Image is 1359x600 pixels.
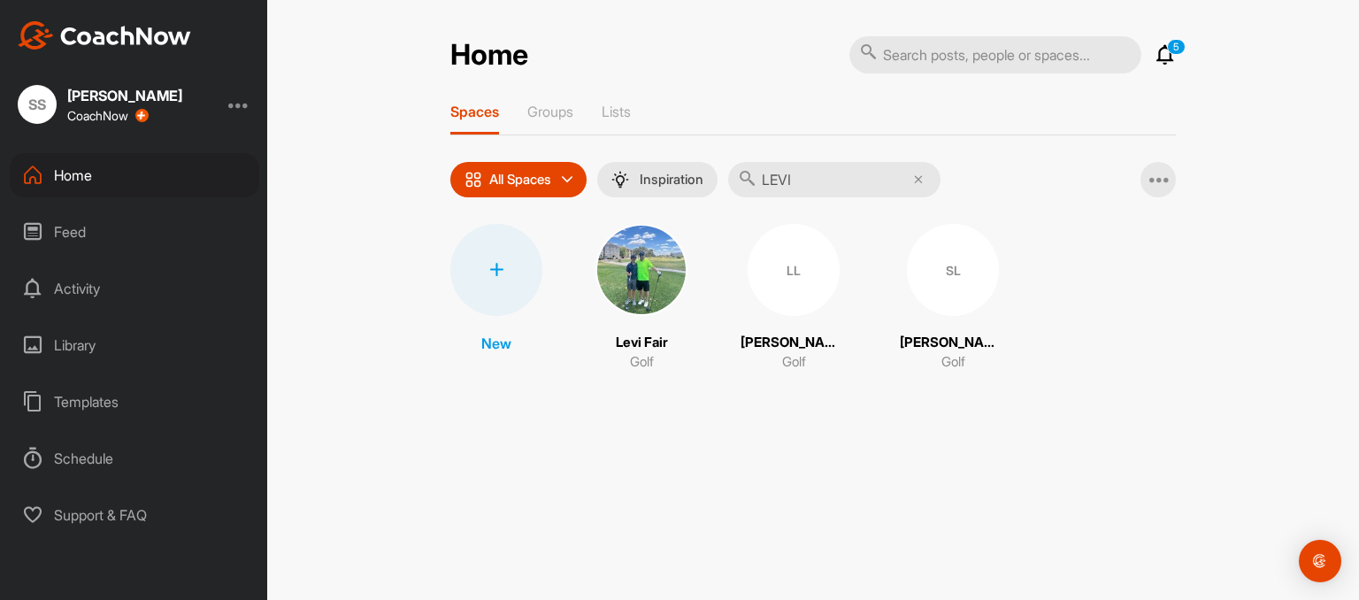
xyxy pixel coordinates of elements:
div: CoachNow [67,109,149,123]
div: Templates [10,380,259,424]
a: Levi FairGolf [595,224,687,373]
div: Activity [10,266,259,311]
p: Golf [941,352,965,373]
p: Levi Fair [616,333,668,353]
div: Support & FAQ [10,493,259,537]
input: Search posts, people or spaces... [849,36,1141,73]
p: Lists [602,103,631,120]
p: 5 [1167,39,1186,55]
div: LL [748,224,840,316]
p: New [481,333,511,354]
p: Spaces [450,103,499,120]
p: All Spaces [489,173,551,187]
div: Feed [10,210,259,254]
div: Open Intercom Messenger [1299,540,1341,582]
img: icon [465,171,482,188]
p: Groups [527,103,573,120]
p: Golf [782,352,806,373]
a: SL[PERSON_NAME]Golf [900,224,1006,373]
img: menuIcon [611,171,629,188]
p: [PERSON_NAME] [900,333,1006,353]
p: Golf [630,352,654,373]
p: [PERSON_NAME] [741,333,847,353]
p: Inspiration [640,173,703,187]
div: SS [18,85,57,124]
div: Schedule [10,436,259,481]
a: LL[PERSON_NAME]Golf [741,224,847,373]
div: [PERSON_NAME] [67,88,182,103]
div: SL [907,224,999,316]
div: Home [10,153,259,197]
img: CoachNow [18,21,191,50]
h2: Home [450,38,528,73]
img: square_e176e0003e569dc7b593fcc73c41ad9c.jpg [595,224,687,316]
input: Search... [728,162,941,197]
div: Library [10,323,259,367]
